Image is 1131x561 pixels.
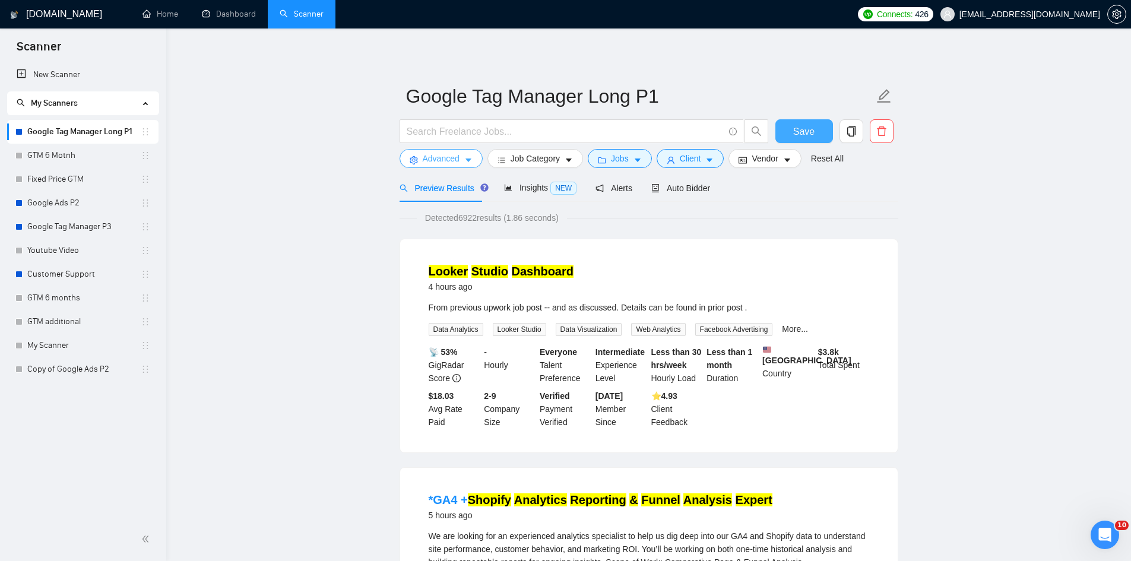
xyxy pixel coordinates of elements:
span: My Scanners [31,98,78,108]
span: Web Analytics [631,323,685,336]
span: Save [793,124,815,139]
span: Jobs [611,152,629,165]
b: Intermediate [595,347,645,357]
span: info-circle [452,374,461,382]
div: Experience Level [593,346,649,385]
div: 5 hours ago [429,508,772,522]
a: More... [782,324,808,334]
span: Auto Bidder [651,183,710,193]
span: Facebook Advertising [695,323,773,336]
span: holder [141,175,150,184]
a: GTM 6 Motnh [27,144,141,167]
a: Looker Studio Dashboard [429,265,574,278]
span: area-chart [504,183,512,192]
span: setting [1108,9,1126,19]
button: search [745,119,768,143]
li: Customer Support [7,262,159,286]
span: Alerts [595,183,632,193]
li: Fixed Price GTM [7,167,159,191]
li: New Scanner [7,63,159,87]
span: setting [410,156,418,164]
mark: & [629,493,638,506]
div: GigRadar Score [426,346,482,385]
div: Client Feedback [649,389,705,429]
span: holder [141,151,150,160]
span: Vendor [752,152,778,165]
b: ⭐️ 4.93 [651,391,677,401]
span: Connects: [877,8,913,21]
span: caret-down [633,156,642,164]
span: 426 [915,8,928,21]
span: holder [141,270,150,279]
button: folderJobscaret-down [588,149,652,168]
span: user [667,156,675,164]
mark: Analysis [683,493,732,506]
span: holder [141,365,150,374]
span: edit [876,88,892,104]
button: copy [839,119,863,143]
mark: Dashboard [512,265,574,278]
button: idcardVendorcaret-down [728,149,801,168]
span: idcard [739,156,747,164]
li: Youtube Video [7,239,159,262]
span: info-circle [729,128,737,135]
b: [DATE] [595,391,623,401]
span: holder [141,246,150,255]
span: search [745,126,768,137]
li: My Scanner [7,334,159,357]
mark: Funnel [641,493,680,506]
span: double-left [141,533,153,545]
b: $ 3.8k [818,347,839,357]
div: Duration [704,346,760,385]
div: Hourly [481,346,537,385]
b: $18.03 [429,391,454,401]
div: Country [760,346,816,385]
mark: Reporting [570,493,626,506]
div: 4 hours ago [429,280,574,294]
a: GTM 6 months [27,286,141,310]
a: Fixed Price GTM [27,167,141,191]
span: holder [141,127,150,137]
div: Total Spent [816,346,872,385]
a: My Scanner [27,334,141,357]
span: Preview Results [400,183,485,193]
a: Google Ads P2 [27,191,141,215]
span: search [17,99,25,107]
img: logo [10,5,18,24]
a: Reset All [811,152,844,165]
li: GTM 6 Motnh [7,144,159,167]
a: Google Tag Manager P3 [27,215,141,239]
div: From previous upwork job post -- and as discussed. Details can be found in prior post . [429,301,869,314]
div: Talent Preference [537,346,593,385]
a: GTM additional [27,310,141,334]
span: Insights [504,183,576,192]
span: notification [595,184,604,192]
a: New Scanner [17,63,149,87]
button: userClientcaret-down [657,149,724,168]
span: delete [870,126,893,137]
a: searchScanner [280,9,324,19]
button: barsJob Categorycaret-down [487,149,583,168]
span: Client [680,152,701,165]
span: Data Visualization [556,323,622,336]
span: holder [141,222,150,232]
span: caret-down [565,156,573,164]
a: Customer Support [27,262,141,286]
span: Advanced [423,152,460,165]
button: settingAdvancedcaret-down [400,149,483,168]
input: Scanner name... [406,81,874,111]
b: 2-9 [484,391,496,401]
span: copy [840,126,863,137]
span: 10 [1115,521,1129,530]
div: Company Size [481,389,537,429]
span: caret-down [464,156,473,164]
li: GTM additional [7,310,159,334]
div: Payment Verified [537,389,593,429]
li: Google Tag Manager P3 [7,215,159,239]
span: NEW [550,182,576,195]
img: upwork-logo.png [863,9,873,19]
span: user [943,10,952,18]
mark: Expert [736,493,772,506]
a: dashboardDashboard [202,9,256,19]
span: Job Category [511,152,560,165]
